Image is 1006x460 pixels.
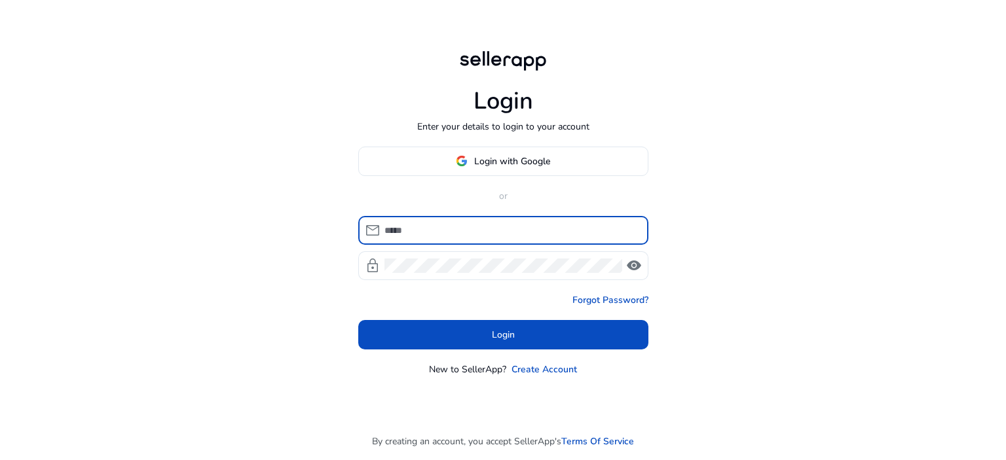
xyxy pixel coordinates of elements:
[474,154,550,168] span: Login with Google
[474,87,533,115] h1: Login
[429,363,506,376] p: New to SellerApp?
[626,258,642,274] span: visibility
[417,120,589,133] p: Enter your details to login to your account
[365,222,381,238] span: mail
[561,434,634,448] a: Terms Of Service
[456,155,468,167] img: google-logo.svg
[572,293,648,307] a: Forgot Password?
[358,320,648,349] button: Login
[358,189,648,203] p: or
[365,258,381,274] span: lock
[358,147,648,176] button: Login with Google
[512,363,577,376] a: Create Account
[492,328,515,342] span: Login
